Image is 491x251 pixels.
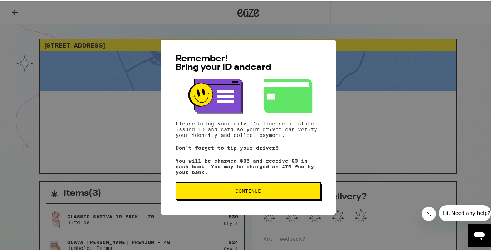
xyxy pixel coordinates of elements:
[176,157,321,174] p: You will be charged $86 and receive $3 in cash back. You may be charged an ATM fee by your bank.
[235,187,261,192] span: Continue
[176,181,321,198] button: Continue
[439,204,491,220] iframe: Message from company
[176,144,321,149] p: Don't forget to tip your driver!
[422,205,436,220] iframe: Close message
[176,53,271,70] span: Remember! Bring your ID and card
[176,119,321,137] p: Please bring your driver's license or state issued ID and card so your driver can verify your ide...
[468,222,491,245] iframe: Button to launch messaging window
